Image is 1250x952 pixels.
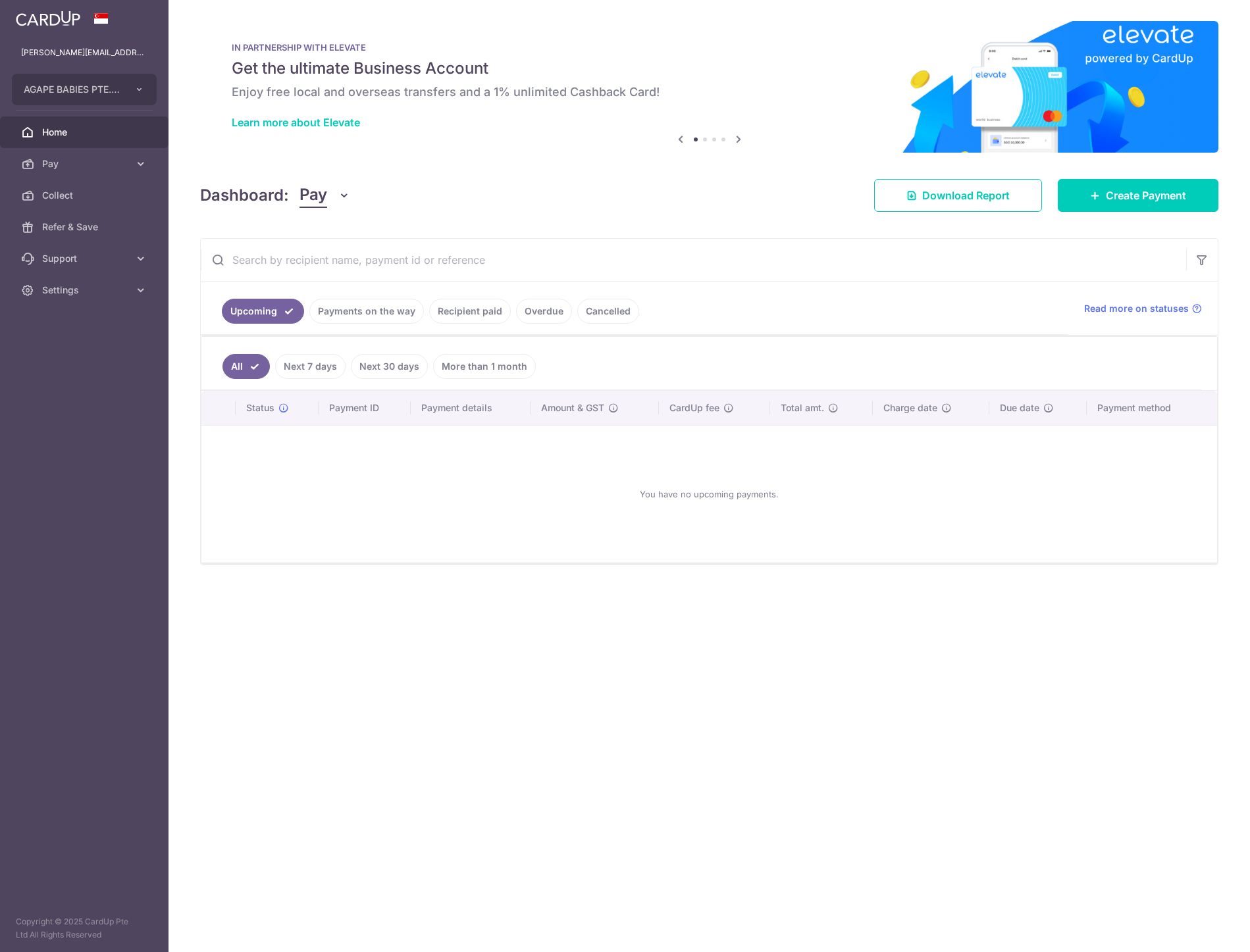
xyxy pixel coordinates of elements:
[200,21,1218,153] img: Renovation banner
[200,184,289,207] h4: Dashboard:
[577,299,639,324] a: Cancelled
[1106,188,1186,203] span: Create Payment
[309,299,424,324] a: Payments on the way
[42,284,129,297] span: Settings
[16,11,80,26] img: CardUp
[1084,302,1202,315] a: Read more on statuses
[781,401,824,414] span: Total amt.
[42,126,129,139] span: Home
[232,42,1187,53] p: IN PARTNERSHIP WITH ELEVATE
[1084,302,1189,315] span: Read more on statuses
[874,179,1042,212] a: Download Report
[1166,913,1237,945] iframe: Opens a widget where you can find more information
[411,391,531,425] th: Payment details
[299,183,327,208] span: Pay
[299,183,350,208] button: Pay
[541,401,604,414] span: Amount & GST
[42,220,129,234] span: Refer & Save
[42,157,129,170] span: Pay
[433,354,536,379] a: More than 1 month
[1087,391,1217,425] th: Payment method
[351,354,428,379] a: Next 30 days
[217,436,1201,552] div: You have no upcoming payments.
[922,188,1010,203] span: Download Report
[42,252,129,265] span: Support
[232,116,360,129] a: Learn more about Elevate
[516,299,572,324] a: Overdue
[222,299,304,324] a: Upcoming
[1000,401,1039,414] span: Due date
[246,401,274,414] span: Status
[42,189,129,202] span: Collect
[319,391,411,425] th: Payment ID
[1058,179,1218,212] a: Create Payment
[222,354,270,379] a: All
[12,74,157,105] button: AGAPE BABIES PTE. LTD.
[275,354,346,379] a: Next 7 days
[883,401,937,414] span: Charge date
[232,84,1187,100] h6: Enjoy free local and overseas transfers and a 1% unlimited Cashback Card!
[21,46,147,59] p: [PERSON_NAME][EMAIL_ADDRESS][DOMAIN_NAME]
[429,299,511,324] a: Recipient paid
[201,239,1186,281] input: Search by recipient name, payment id or reference
[232,58,1187,79] h5: Get the ultimate Business Account
[24,83,121,96] span: AGAPE BABIES PTE. LTD.
[669,401,719,414] span: CardUp fee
